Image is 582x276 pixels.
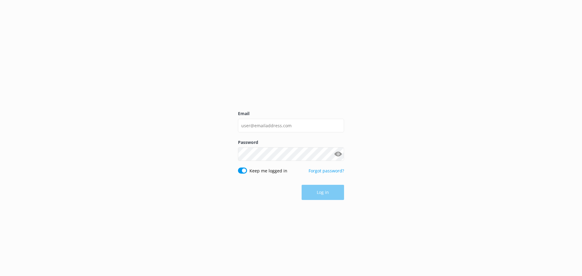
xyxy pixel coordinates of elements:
input: user@emailaddress.com [238,119,344,132]
label: Keep me logged in [249,168,287,174]
button: Show password [332,148,344,160]
label: Email [238,110,344,117]
a: Forgot password? [309,168,344,174]
label: Password [238,139,344,146]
